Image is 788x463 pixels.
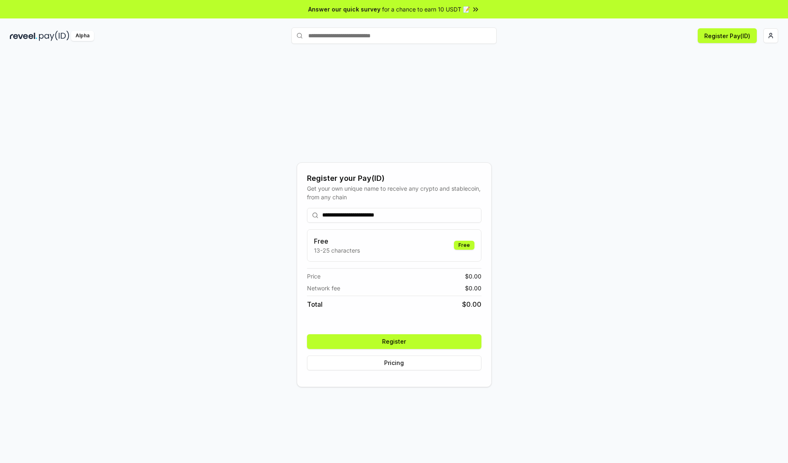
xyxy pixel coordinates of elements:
[307,272,321,281] span: Price
[465,284,481,292] span: $ 0.00
[314,246,360,255] p: 13-25 characters
[308,5,380,14] span: Answer our quick survey
[307,284,340,292] span: Network fee
[307,356,481,370] button: Pricing
[307,184,481,201] div: Get your own unique name to receive any crypto and stablecoin, from any chain
[314,236,360,246] h3: Free
[307,334,481,349] button: Register
[454,241,474,250] div: Free
[698,28,757,43] button: Register Pay(ID)
[382,5,470,14] span: for a chance to earn 10 USDT 📝
[10,31,37,41] img: reveel_dark
[71,31,94,41] div: Alpha
[307,173,481,184] div: Register your Pay(ID)
[462,299,481,309] span: $ 0.00
[465,272,481,281] span: $ 0.00
[39,31,69,41] img: pay_id
[307,299,323,309] span: Total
